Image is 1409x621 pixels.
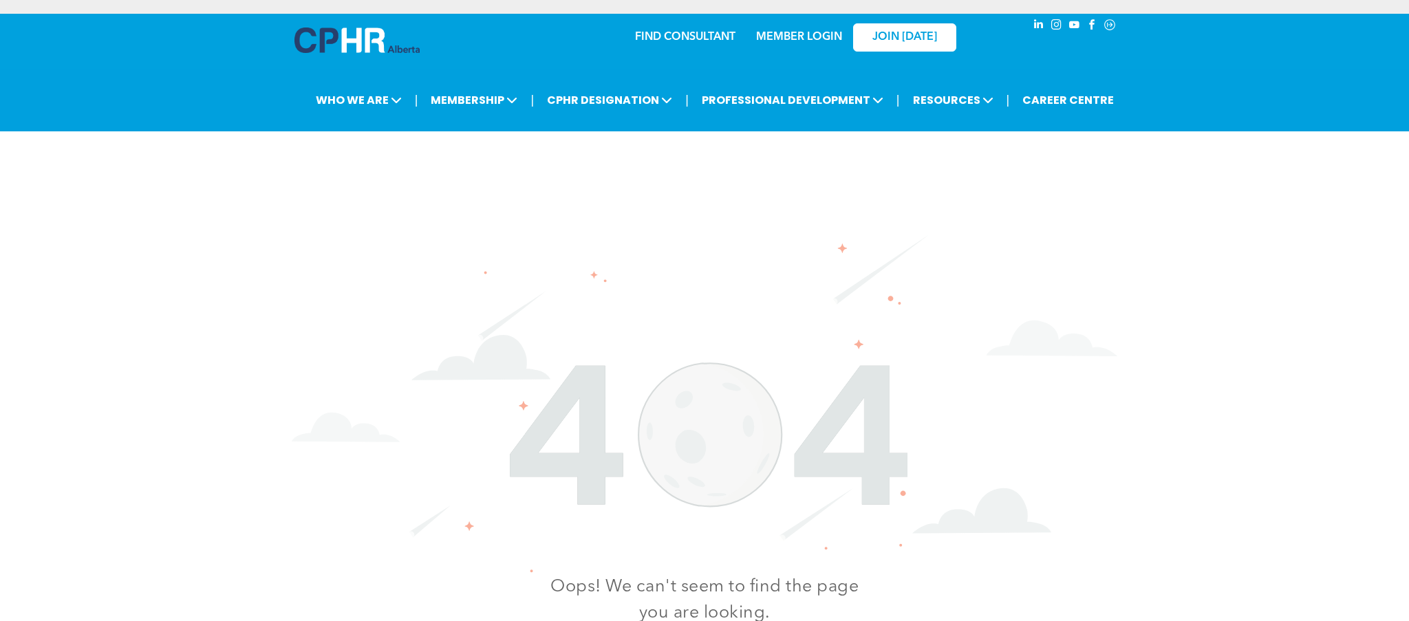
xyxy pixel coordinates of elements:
a: CAREER CENTRE [1018,87,1118,113]
li: | [530,86,534,114]
a: Social network [1102,17,1117,36]
a: FIND CONSULTANT [635,32,735,43]
a: youtube [1066,17,1082,36]
a: linkedin [1031,17,1046,36]
img: The number 404 is surrounded by clouds and stars on a white background. [292,235,1117,573]
span: PROFESSIONAL DEVELOPMENT [698,87,888,113]
li: | [685,86,689,114]
span: RESOURCES [909,87,998,113]
a: JOIN [DATE] [853,23,956,52]
span: JOIN [DATE] [872,31,937,44]
span: MEMBERSHIP [427,87,521,113]
a: facebook [1084,17,1099,36]
li: | [1007,86,1010,114]
span: CPHR DESIGNATION [543,87,676,113]
li: | [896,86,900,114]
a: instagram [1048,17,1064,36]
span: WHO WE ARE [312,87,406,113]
li: | [415,86,418,114]
a: MEMBER LOGIN [756,32,842,43]
img: A blue and white logo for cp alberta [294,28,420,53]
